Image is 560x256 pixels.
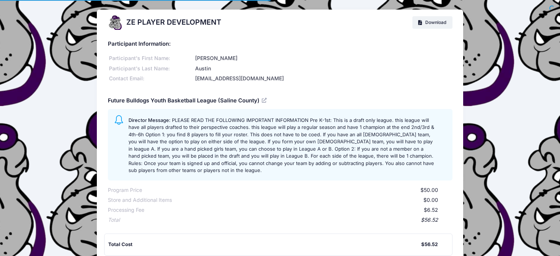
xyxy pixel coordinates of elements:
[108,196,172,204] div: Store and Additional Items
[128,117,170,123] span: Director Message:
[120,216,438,224] div: $56.52
[420,187,438,193] span: $50.00
[194,65,452,73] div: Austin
[126,18,221,27] h2: ZE PLAYER DEVELOPMENT
[128,117,434,173] span: PLEASE READ THE FOLLOWING IMPORTANT INFORMATION Pre K-1st: This is a draft only league. this leag...
[262,97,268,104] a: View Registration Details
[421,241,438,248] div: $56.52
[108,241,421,248] div: Total Cost
[194,75,452,83] div: [EMAIL_ADDRESS][DOMAIN_NAME]
[108,55,194,62] div: Participant's First Name:
[108,206,144,214] div: Processing Fee
[172,196,438,204] div: $0.00
[425,20,446,25] span: Download
[108,41,452,48] h5: Participant Information:
[194,55,452,62] div: [PERSON_NAME]
[108,65,194,73] div: Participant's Last Name:
[108,216,120,224] div: Total
[108,186,142,194] div: Program Price
[108,75,194,83] div: Contact Email:
[412,16,452,29] a: Download
[108,98,268,104] h5: Future Bulldogs Youth Basketball League (Saline County)
[144,206,438,214] div: $6.52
